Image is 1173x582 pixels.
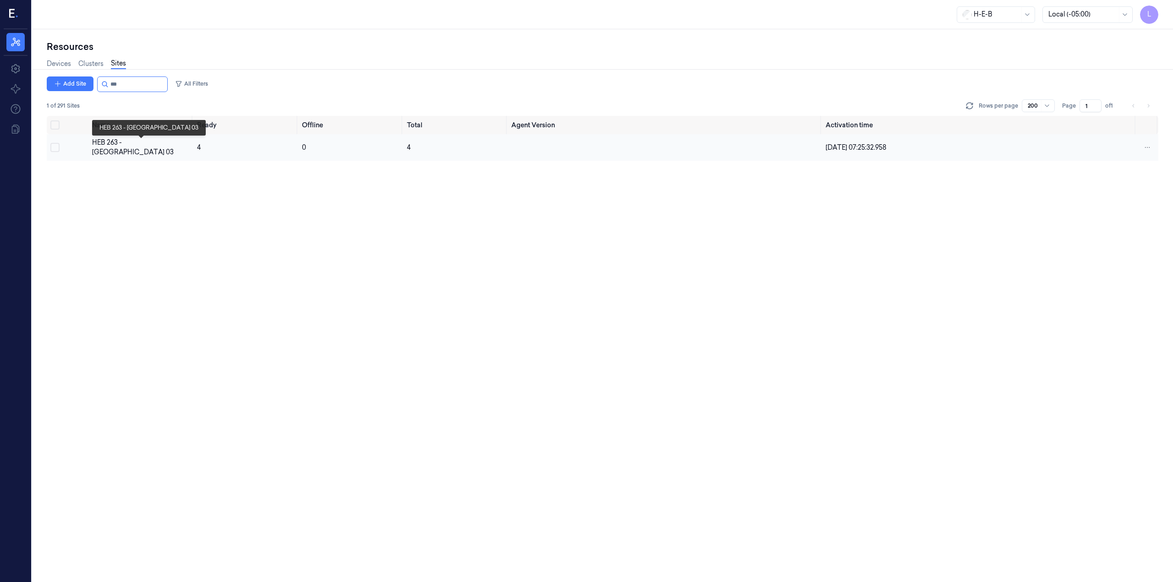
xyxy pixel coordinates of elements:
span: 1 of 291 Sites [47,102,80,110]
th: Activation time [822,116,1136,134]
span: Page [1062,102,1076,110]
button: Add Site [47,76,93,91]
th: Name [88,116,193,134]
a: Clusters [78,59,104,69]
th: Offline [298,116,403,134]
button: L [1140,5,1158,24]
th: Agent Version [508,116,822,134]
th: Total [403,116,508,134]
p: Rows per page [979,102,1018,110]
span: 0 [302,143,306,152]
span: 4 [407,143,411,152]
div: Resources [47,40,1158,53]
th: Ready [193,116,298,134]
span: 4 [197,143,201,152]
a: Sites [111,59,126,69]
nav: pagination [1127,99,1155,112]
span: of 1 [1105,102,1120,110]
span: [DATE] 07:25:32.958 [826,143,886,152]
button: Select all [50,120,60,130]
button: All Filters [171,76,212,91]
div: HEB 263 - [GEOGRAPHIC_DATA] 03 [92,138,190,157]
button: Select row [50,143,60,152]
a: Devices [47,59,71,69]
